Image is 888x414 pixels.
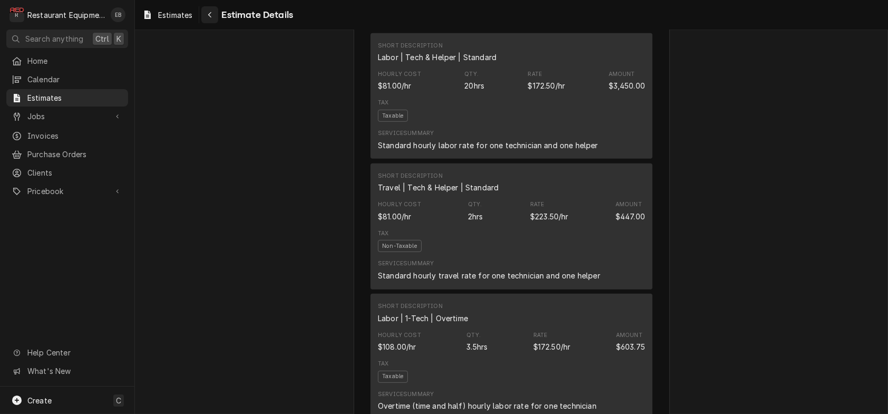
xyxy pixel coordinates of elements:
[378,360,388,368] div: Tax
[378,52,496,63] div: Short Description
[111,7,125,22] div: EB
[378,371,408,383] span: Taxable
[95,33,109,44] span: Ctrl
[378,140,598,151] div: Standard hourly labor rate for one technician and one helper
[6,89,128,107] a: Estimates
[464,80,484,91] div: Quantity
[378,70,421,79] div: Hourly Cost
[616,331,642,340] div: Amount
[27,365,122,377] span: What's New
[533,331,571,352] div: Price
[27,9,105,21] div: Restaurant Equipment Diagnostics
[378,331,421,340] div: Hourly Cost
[530,211,569,222] div: Price
[528,70,565,91] div: Price
[378,200,421,222] div: Cost
[378,200,421,209] div: Hourly Cost
[6,30,128,48] button: Search anythingCtrlK
[616,200,642,209] div: Amount
[378,259,434,268] div: Service Summary
[464,70,484,91] div: Quantity
[378,341,416,352] div: Cost
[6,127,128,145] a: Invoices
[616,341,645,352] div: Amount
[6,146,128,163] a: Purchase Orders
[378,331,421,352] div: Cost
[468,211,483,222] div: Quantity
[378,99,388,107] div: Tax
[27,130,123,141] span: Invoices
[6,71,128,88] a: Calendar
[378,80,411,91] div: Cost
[378,211,411,222] div: Cost
[378,172,499,193] div: Short Description
[378,240,422,252] span: Non-Taxable
[9,7,24,22] div: Restaurant Equipment Diagnostics's Avatar
[468,200,483,222] div: Quantity
[530,200,544,209] div: Rate
[25,33,83,44] span: Search anything
[378,229,388,238] div: Tax
[6,362,128,380] a: Go to What's New
[27,347,122,358] span: Help Center
[378,70,421,91] div: Cost
[138,6,197,24] a: Estimates
[530,200,569,222] div: Price
[116,33,121,44] span: K
[378,270,600,281] div: Standard hourly travel rate for one technician and one helper
[378,400,597,411] div: Overtime (time and half) hourly labor rate for one technician
[370,33,652,159] div: Line Item
[27,111,107,122] span: Jobs
[6,182,128,200] a: Go to Pricebook
[466,341,487,352] div: Quantity
[378,42,443,50] div: Short Description
[116,395,121,406] span: C
[468,200,482,209] div: Qty.
[378,182,499,193] div: Short Description
[27,396,52,405] span: Create
[27,55,123,66] span: Home
[533,341,571,352] div: Price
[6,164,128,181] a: Clients
[609,80,645,91] div: Amount
[533,331,548,340] div: Rate
[370,163,652,290] div: Line Item
[27,92,123,103] span: Estimates
[378,302,468,323] div: Short Description
[9,7,24,22] div: R
[378,172,443,180] div: Short Description
[218,8,293,22] span: Estimate Details
[378,129,434,138] div: Service Summary
[466,331,481,340] div: Qty.
[528,70,542,79] div: Rate
[609,70,645,91] div: Amount
[378,42,496,63] div: Short Description
[201,6,218,23] button: Navigate back
[466,331,487,352] div: Quantity
[378,390,434,399] div: Service Summary
[616,331,645,352] div: Amount
[27,186,107,197] span: Pricebook
[464,70,479,79] div: Qty.
[6,108,128,125] a: Go to Jobs
[616,200,645,222] div: Amount
[27,74,123,85] span: Calendar
[616,211,645,222] div: Amount
[378,110,408,122] span: Taxable
[609,70,635,79] div: Amount
[27,149,123,160] span: Purchase Orders
[27,167,123,178] span: Clients
[6,52,128,70] a: Home
[111,7,125,22] div: Emily Bird's Avatar
[378,302,443,311] div: Short Description
[158,9,192,21] span: Estimates
[6,344,128,361] a: Go to Help Center
[378,313,468,324] div: Short Description
[528,80,565,91] div: Price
